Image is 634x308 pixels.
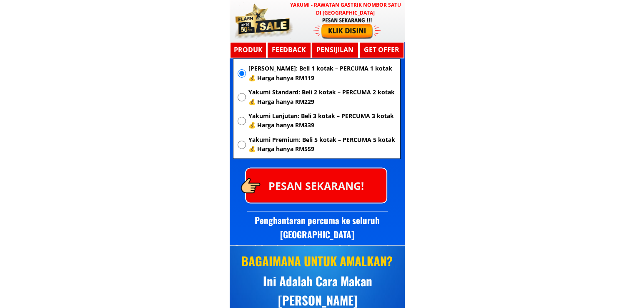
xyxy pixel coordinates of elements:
[248,88,396,106] span: Yakumi Standard: Beli 2 kotak – PERCUMA 2 kotak 💰 Harga hanya RM229
[230,45,267,56] h3: Produk
[248,111,396,130] span: Yakumi Lanjutan: Beli 3 kotak – PERCUMA 3 kotak 💰 Harga hanya RM339
[314,45,356,56] h3: Pensijilan
[248,135,396,154] span: Yakumi Premium: Beli 5 kotak – PERCUMA 5 kotak 💰 Harga hanya RM559
[361,45,402,56] h3: GET OFFER
[246,168,386,202] p: PESAN SEKARANG!
[288,1,403,17] h3: YAKUMI - Rawatan Gastrik Nombor Satu di [GEOGRAPHIC_DATA]
[232,251,402,270] div: BAGAIMANA UNTUK AMALKAN?
[248,64,396,83] span: [PERSON_NAME]: Beli 1 kotak – PERCUMA 1 kotak 💰 Harga hanya RM119
[230,213,405,255] h3: Penghantaran percuma ke seluruh [GEOGRAPHIC_DATA] Semak kandungan barang sebelum menerima
[267,45,311,56] h3: Feedback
